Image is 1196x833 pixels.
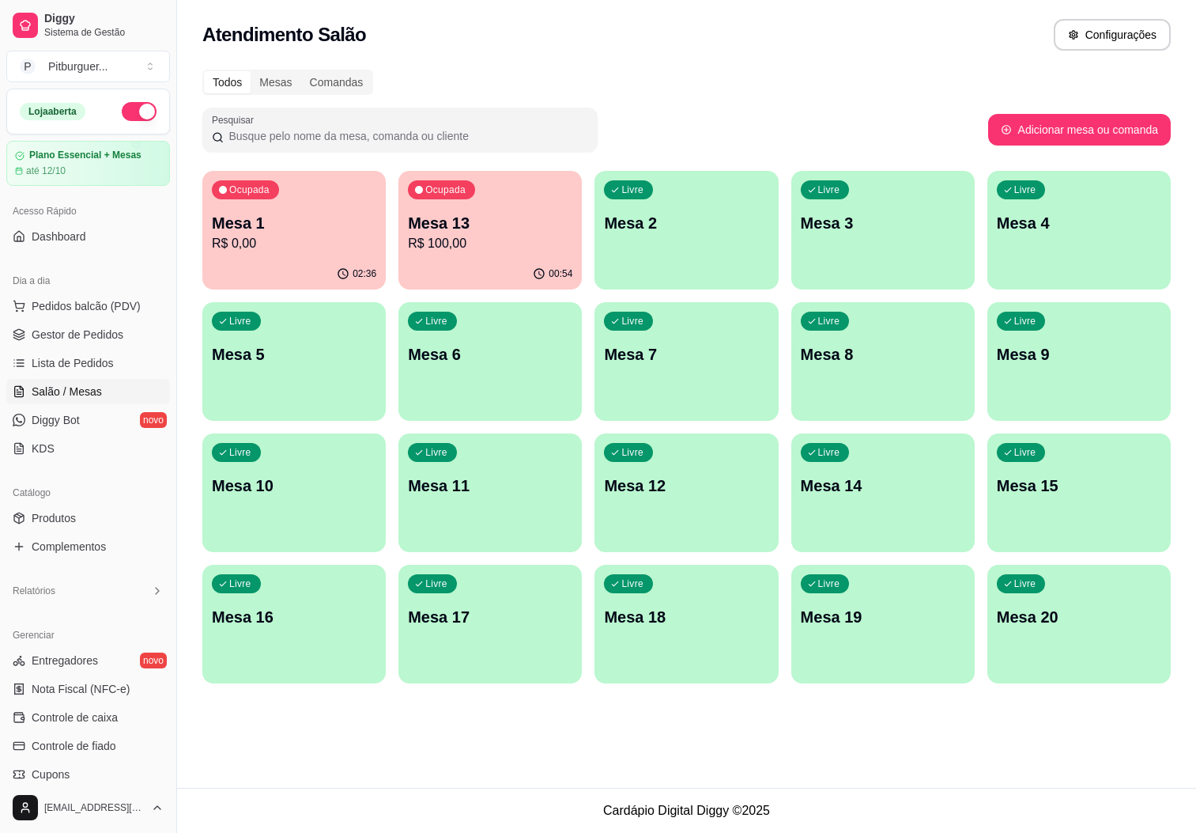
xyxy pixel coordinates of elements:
[594,171,778,290] button: LivreMesa 2
[44,26,164,39] span: Sistema de Gestão
[32,412,80,428] span: Diggy Bot
[32,738,116,754] span: Controle de fiado
[1014,315,1036,328] p: Livre
[398,302,582,421] button: LivreMesa 6
[6,407,170,433] a: Diggy Botnovo
[212,234,376,253] p: R$ 0,00
[604,475,768,497] p: Mesa 12
[202,434,386,552] button: LivreMesa 10
[301,71,372,93] div: Comandas
[621,184,643,196] p: Livre
[251,71,300,93] div: Mesas
[408,234,572,253] p: R$ 100,00
[425,184,466,196] p: Ocupada
[997,475,1161,497] p: Mesa 15
[212,212,376,234] p: Mesa 1
[177,788,1196,833] footer: Cardápio Digital Diggy © 2025
[6,436,170,461] a: KDS
[818,184,840,196] p: Livre
[6,648,170,673] a: Entregadoresnovo
[32,539,106,555] span: Complementos
[212,343,376,365] p: Mesa 5
[801,343,965,365] p: Mesa 8
[32,767,70,782] span: Cupons
[202,302,386,421] button: LivreMesa 5
[212,113,259,127] label: Pesquisar
[48,59,108,74] div: Pitburguer ...
[398,434,582,552] button: LivreMesa 11
[6,51,170,82] button: Select a team
[32,710,118,725] span: Controle de caixa
[202,171,386,290] button: OcupadaMesa 1R$ 0,0002:36
[6,534,170,559] a: Complementos
[20,103,85,120] div: Loja aberta
[13,585,55,597] span: Relatórios
[6,733,170,759] a: Controle de fiado
[604,606,768,628] p: Mesa 18
[6,379,170,404] a: Salão / Mesas
[32,298,141,314] span: Pedidos balcão (PDV)
[229,315,251,328] p: Livre
[6,322,170,347] a: Gestor de Pedidos
[6,350,170,376] a: Lista de Pedidos
[212,606,376,628] p: Mesa 16
[32,327,123,343] span: Gestor de Pedidos
[594,565,778,683] button: LivreMesa 18
[6,623,170,648] div: Gerenciar
[32,229,86,244] span: Dashboard
[32,384,102,399] span: Salão / Mesas
[6,505,170,531] a: Produtos
[6,141,170,186] a: Plano Essencial + Mesasaté 12/10
[20,59,36,74] span: P
[6,293,170,319] button: Pedidos balcão (PDV)
[6,480,170,505] div: Catálogo
[801,606,965,628] p: Mesa 19
[6,6,170,44] a: DiggySistema de Gestão
[621,446,643,459] p: Livre
[408,343,572,365] p: Mesa 6
[604,212,768,234] p: Mesa 2
[204,71,251,93] div: Todos
[6,762,170,787] a: Cupons
[44,12,164,26] span: Diggy
[997,606,1161,628] p: Mesa 20
[987,302,1171,421] button: LivreMesa 9
[1014,184,1036,196] p: Livre
[29,150,141,161] article: Plano Essencial + Mesas
[987,565,1171,683] button: LivreMesa 20
[44,801,145,814] span: [EMAIL_ADDRESS][DOMAIN_NAME]
[425,577,447,590] p: Livre
[818,577,840,590] p: Livre
[801,475,965,497] p: Mesa 14
[6,789,170,827] button: [EMAIL_ADDRESS][DOMAIN_NAME]
[594,434,778,552] button: LivreMesa 12
[408,212,572,234] p: Mesa 13
[398,565,582,683] button: LivreMesa 17
[408,606,572,628] p: Mesa 17
[6,676,170,702] a: Nota Fiscal (NFC-e)
[594,302,778,421] button: LivreMesa 7
[229,446,251,459] p: Livre
[224,128,588,144] input: Pesquisar
[818,315,840,328] p: Livre
[791,565,975,683] button: LivreMesa 19
[32,441,55,456] span: KDS
[353,267,376,280] p: 02:36
[791,434,975,552] button: LivreMesa 14
[791,171,975,290] button: LivreMesa 3
[621,577,643,590] p: Livre
[408,475,572,497] p: Mesa 11
[818,446,840,459] p: Livre
[425,446,447,459] p: Livre
[202,22,366,47] h2: Atendimento Salão
[987,434,1171,552] button: LivreMesa 15
[398,171,582,290] button: OcupadaMesa 13R$ 100,0000:54
[32,510,76,526] span: Produtos
[1014,577,1036,590] p: Livre
[988,114,1171,146] button: Adicionar mesa ou comanda
[604,343,768,365] p: Mesa 7
[621,315,643,328] p: Livre
[229,577,251,590] p: Livre
[122,102,157,121] button: Alterar Status
[32,681,130,697] span: Nota Fiscal (NFC-e)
